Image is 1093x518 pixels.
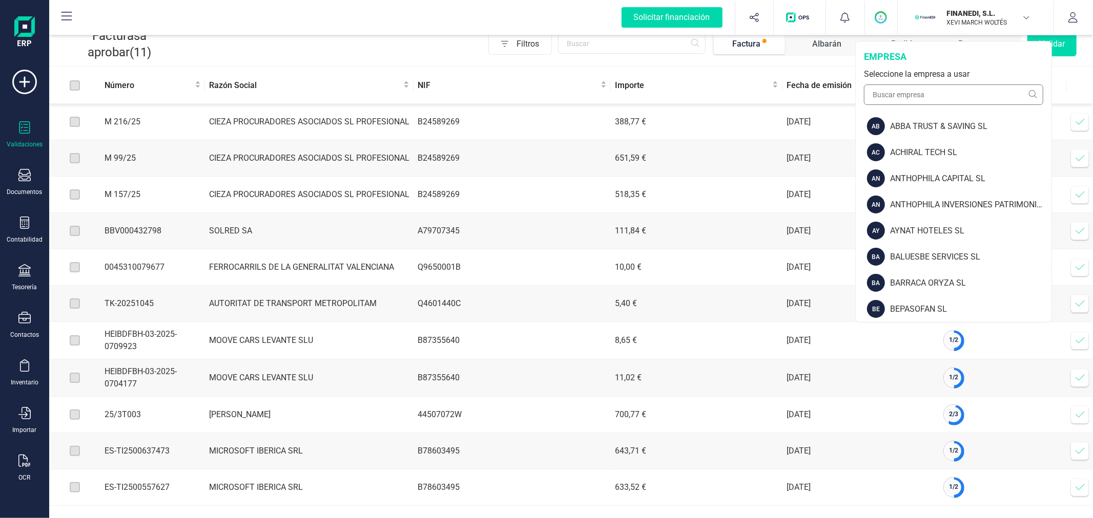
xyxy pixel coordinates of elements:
[205,140,414,177] td: CIEZA PROCURADORES ASOCIADOS SL PROFESIONAL
[892,38,917,50] div: Pedido
[890,120,1051,133] div: ABBA TRUST & SAVING SL
[100,249,205,286] td: 0045310079677
[782,213,939,249] td: [DATE]
[414,286,611,322] td: Q4601440C
[100,433,205,469] td: ES-TI2500637473
[205,104,414,140] td: CIEZA PROCURADORES ASOCIADOS SL PROFESIONAL
[7,140,43,148] div: Validaciones
[890,172,1051,185] div: ANTHOPHILA CAPITAL SL
[209,79,401,92] span: Razón Social
[780,1,819,34] button: Logo de OPS
[105,79,193,92] span: Número
[205,469,414,506] td: MICROSOFT IBERICA SRL
[66,28,173,60] p: Facturas a aprobar (11)
[14,16,35,49] img: Logo Finanedi
[867,274,885,292] div: BA
[205,213,414,249] td: SOLRED SA
[947,8,1029,18] p: FINANEDI, S.L.
[890,199,1051,211] div: ANTHOPHILA INVERSIONES PATRIMONIALES SL
[611,469,783,506] td: 633,52 €
[890,277,1051,289] div: BARRACA ORYZA SL
[867,222,885,240] div: AY
[414,213,611,249] td: A79707345
[732,38,760,50] div: Factura
[611,359,783,397] td: 11,02 €
[100,286,205,322] td: TK-20251045
[205,433,414,469] td: MICROSOFT IBERICA SRL
[205,359,414,397] td: MOOVE CARS LEVANTE SLU
[615,79,771,92] span: Importe
[947,18,1029,27] p: XEVI MARCH WOLTÉS
[782,140,939,177] td: [DATE]
[414,433,611,469] td: B78603495
[205,397,414,433] td: [PERSON_NAME]
[414,177,611,213] td: B24589269
[910,1,1041,34] button: FIFINANEDI, S.L.XEVI MARCH WOLTÉS
[205,286,414,322] td: AUTORITAT DE TRANSPORT METROPOLITAM
[611,322,783,359] td: 8,65 €
[558,33,706,54] input: Buscar
[782,359,939,397] td: [DATE]
[787,79,927,92] span: Fecha de emisión
[205,177,414,213] td: CIEZA PROCURADORES ASOCIADOS SL PROFESIONAL
[611,140,783,177] td: 651,59 €
[867,248,885,266] div: BA
[864,50,1043,64] div: empresa
[949,411,958,418] span: 2 / 3
[611,286,783,322] td: 5,40 €
[100,322,205,359] td: HEIBDFBH-03-2025-0709923
[414,359,611,397] td: B87355640
[12,283,37,291] div: Tesorería
[782,249,939,286] td: [DATE]
[205,322,414,359] td: MOOVE CARS LEVANTE SLU
[100,104,205,140] td: M 216/25
[100,469,205,506] td: ES-TI2500557627
[890,303,1051,315] div: BEPASOFAN SL
[7,188,43,196] div: Documentos
[867,143,885,161] div: AC
[949,483,958,490] span: 1 / 2
[782,322,939,359] td: [DATE]
[949,447,958,454] span: 1 / 2
[414,469,611,506] td: B78603495
[414,322,611,359] td: B87355640
[782,469,939,506] td: [DATE]
[414,249,611,286] td: Q9650001B
[1027,32,1077,56] button: Validar
[622,7,723,28] div: Solicitar financiación
[867,196,885,213] div: AN
[611,433,783,469] td: 643,71 €
[949,374,958,381] span: 1 / 2
[958,38,1005,50] div: Presupuesto
[488,33,552,55] button: Filtros
[100,213,205,249] td: BBV000432798
[205,249,414,286] td: FERROCARRILS DE LA GENERALITAT VALENCIANA
[611,249,783,286] td: 10,00 €
[7,235,43,244] div: Contabilidad
[890,251,1051,263] div: BALUESBE SERVICES SL
[100,359,205,397] td: HEIBDFBH-03-2025-0704177
[414,397,611,433] td: 44507072W
[782,286,939,322] td: [DATE]
[100,140,205,177] td: M 99/25
[100,177,205,213] td: M 157/25
[611,213,783,249] td: 111,84 €
[949,336,958,343] span: 1 / 2
[812,38,841,50] div: Albarán
[867,300,885,318] div: BE
[786,12,813,23] img: Logo de OPS
[11,378,38,386] div: Inventario
[414,104,611,140] td: B24589269
[100,397,205,433] td: 25/3T003
[864,84,1043,105] input: Buscar empresa
[609,1,735,34] button: Solicitar financiación
[611,397,783,433] td: 700,77 €
[864,68,1043,80] div: Seleccione la empresa a usar
[611,177,783,213] td: 518,35 €
[19,473,31,482] div: OCR
[914,6,937,29] img: FI
[414,140,611,177] td: B24589269
[867,117,885,135] div: AB
[782,397,939,433] td: [DATE]
[782,433,939,469] td: [DATE]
